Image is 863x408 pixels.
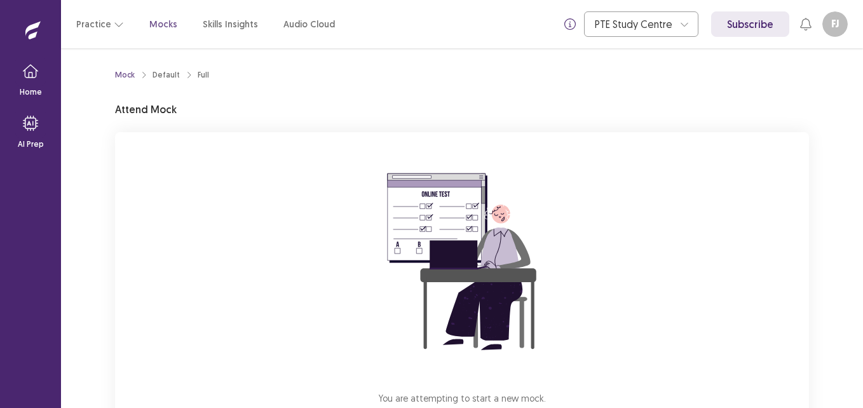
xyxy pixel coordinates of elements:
p: Attend Mock [115,102,177,117]
button: FJ [822,11,848,37]
p: Home [20,86,42,98]
nav: breadcrumb [115,69,209,81]
a: Skills Insights [203,18,258,31]
button: Practice [76,13,124,36]
div: Full [198,69,209,81]
a: Subscribe [711,11,789,37]
a: Mock [115,69,135,81]
div: PTE Study Centre [595,12,674,36]
p: AI Prep [18,139,44,150]
a: Audio Cloud [283,18,335,31]
a: Mocks [149,18,177,31]
div: Default [153,69,180,81]
button: info [559,13,581,36]
img: attend-mock [348,147,576,376]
